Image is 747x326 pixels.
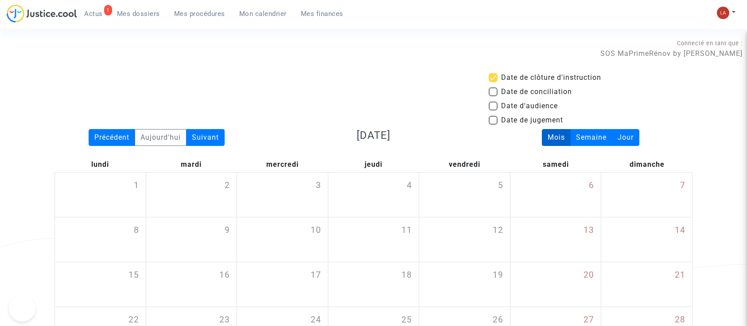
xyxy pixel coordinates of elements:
[239,10,287,18] span: Mon calendrier
[55,262,146,306] div: lundi septembre 15
[601,173,692,217] div: dimanche septembre 7
[237,217,328,262] div: mercredi septembre 10
[146,262,237,306] div: mardi septembre 16
[135,129,187,146] div: Aujourd'hui
[601,217,692,262] div: dimanche septembre 14
[134,179,139,192] span: 1
[612,129,639,146] div: Jour
[134,224,139,237] span: 8
[510,217,601,262] div: samedi septembre 13
[89,129,135,146] div: Précédent
[146,217,237,262] div: mardi septembre 9
[55,217,146,262] div: lundi septembre 8
[510,173,601,217] div: samedi septembre 6
[680,179,685,192] span: 7
[186,129,225,146] div: Suivant
[311,224,321,237] span: 10
[589,179,594,192] span: 6
[419,262,510,306] div: vendredi septembre 19
[328,262,419,306] div: jeudi septembre 18
[117,10,160,18] span: Mes dossiers
[128,269,139,282] span: 15
[675,224,685,237] span: 14
[675,269,685,282] span: 21
[401,269,412,282] span: 18
[419,157,510,172] div: vendredi
[677,40,743,47] span: Connecté en tant que :
[328,217,419,262] div: jeudi septembre 11
[146,173,237,217] div: mardi septembre 2
[419,217,510,262] div: vendredi septembre 12
[225,224,230,237] span: 9
[498,179,503,192] span: 5
[542,129,571,146] div: Mois
[77,7,110,20] a: 1Actus
[316,179,321,192] span: 3
[84,10,103,18] span: Actus
[174,10,225,18] span: Mes procédures
[570,129,612,146] div: Semaine
[601,157,693,172] div: dimanche
[237,262,328,306] div: mercredi septembre 17
[584,269,594,282] span: 20
[237,157,328,172] div: mercredi
[146,157,237,172] div: mardi
[401,224,412,237] span: 11
[328,157,419,172] div: jeudi
[225,179,230,192] span: 2
[717,7,729,19] img: 3f9b7d9779f7b0ffc2b90d026f0682a9
[301,10,343,18] span: Mes finances
[104,5,112,16] div: 1
[493,269,503,282] span: 19
[7,4,77,23] img: jc-logo.svg
[510,157,602,172] div: samedi
[167,7,232,20] a: Mes procédures
[54,157,146,172] div: lundi
[493,224,503,237] span: 12
[110,7,167,20] a: Mes dossiers
[501,72,601,83] span: Date de clôture d'instruction
[601,262,692,306] div: dimanche septembre 21
[232,7,294,20] a: Mon calendrier
[219,269,230,282] span: 16
[237,173,328,217] div: mercredi septembre 3
[419,173,510,217] div: vendredi septembre 5
[9,295,35,322] iframe: Help Scout Beacon - Open
[55,173,146,217] div: lundi septembre 1
[294,7,350,20] a: Mes finances
[501,86,572,97] span: Date de conciliation
[584,224,594,237] span: 13
[311,269,321,282] span: 17
[501,101,558,111] span: Date d'audience
[510,262,601,306] div: samedi septembre 20
[501,115,563,126] span: Date de jugement
[272,129,475,142] h3: [DATE]
[407,179,412,192] span: 4
[328,173,419,217] div: jeudi septembre 4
